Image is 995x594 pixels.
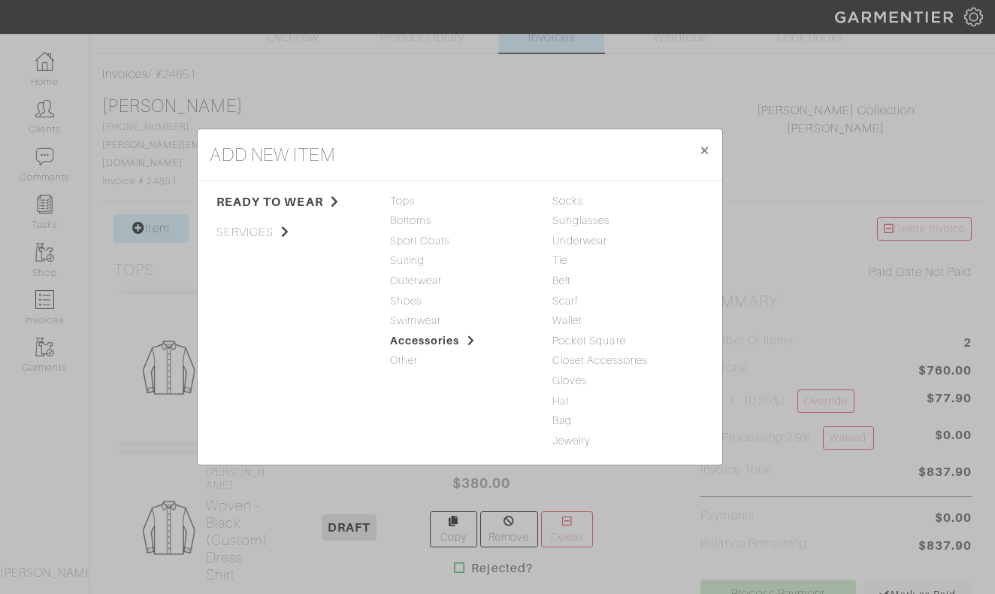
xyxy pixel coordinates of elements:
[390,333,530,350] span: Accessories
[552,335,626,347] a: Pocket Square
[552,354,648,366] a: Closet Accessories
[552,314,582,326] a: Wallet
[552,395,569,407] a: Hat
[390,213,530,229] span: Bottoms
[552,435,591,447] a: Jewelry
[390,253,530,269] span: Suiting
[216,223,367,241] span: services
[390,293,530,310] span: Shoes
[552,214,610,226] a: Sunglasses
[552,254,567,266] a: Tie
[552,274,570,286] a: Belt
[390,273,530,289] span: Outerwear
[552,414,572,426] a: Bag
[210,141,335,168] h4: add new item
[552,195,583,207] a: Socks
[390,193,530,210] span: Tops
[390,353,530,369] span: Other
[552,235,607,247] a: Underwear
[552,295,578,307] a: Scarf
[552,374,587,386] a: Gloves
[699,140,710,160] span: ×
[390,233,530,250] span: Sport Coats
[390,313,530,329] span: Swimwear
[216,193,367,211] span: ready to wear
